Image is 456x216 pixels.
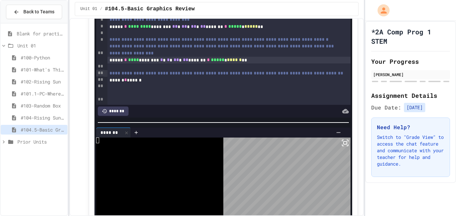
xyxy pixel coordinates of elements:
[377,123,444,131] h3: Need Help?
[21,114,65,121] span: #104-Rising Sun Plus
[105,5,195,13] span: #104.5-Basic Graphics Review
[371,57,450,66] h2: Your Progress
[23,8,54,15] span: Back to Teams
[21,66,65,73] span: #101-What's This ??
[404,103,425,112] span: [DATE]
[100,6,102,12] span: /
[371,3,391,18] div: My Account
[371,27,450,46] h1: *2A Comp Prog 1 STEM
[21,126,65,133] span: #104.5-Basic Graphics Review
[377,134,444,167] p: Switch to "Grade View" to access the chat feature and communicate with your teacher for help and ...
[371,103,401,112] span: Due Date:
[80,6,97,12] span: Unit 01
[17,138,65,145] span: Prior Units
[21,54,65,61] span: #100-Python
[21,90,65,97] span: #101.1-PC-Where am I?
[6,5,62,19] button: Back to Teams
[21,78,65,85] span: #102-Rising Sun
[17,42,65,49] span: Unit 01
[17,30,65,37] span: Blank for practice
[371,91,450,100] h2: Assignment Details
[21,102,65,109] span: #103-Random Box
[373,71,448,77] div: [PERSON_NAME]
